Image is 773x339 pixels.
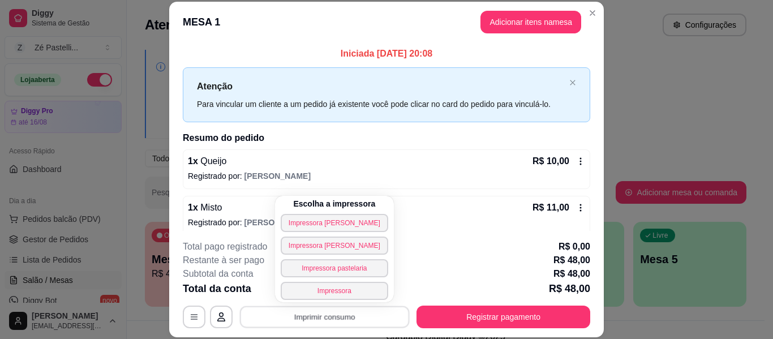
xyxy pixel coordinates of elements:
[240,306,410,328] button: Imprimir consumo
[183,131,590,145] h2: Resumo do pedido
[553,267,590,281] p: R$ 48,00
[183,254,264,267] p: Restante à ser pago
[583,4,602,22] button: Close
[169,2,604,42] header: MESA 1
[244,171,311,181] span: [PERSON_NAME]
[480,11,581,33] button: Adicionar itens namesa
[197,98,565,110] div: Para vincular um cliente a um pedido já existente você pode clicar no card do pedido para vinculá...
[293,198,375,209] h4: Escolha a impressora
[416,306,590,328] button: Registrar pagamento
[188,217,585,228] p: Registrado por:
[281,282,388,300] button: Impressora
[183,281,251,297] p: Total da conta
[281,214,388,232] button: Impressora [PERSON_NAME]
[197,79,565,93] p: Atenção
[569,79,576,87] button: close
[244,218,311,227] span: [PERSON_NAME]
[532,201,569,214] p: R$ 11,00
[188,155,227,168] p: 1 x
[183,267,254,281] p: Subtotal da conta
[198,156,227,166] span: Queijo
[281,237,388,255] button: Impressora [PERSON_NAME]
[188,170,585,182] p: Registrado por:
[183,47,590,61] p: Iniciada [DATE] 20:08
[188,201,222,214] p: 1 x
[198,203,222,212] span: Misto
[553,254,590,267] p: R$ 48,00
[549,281,590,297] p: R$ 48,00
[281,259,388,277] button: Impressora pastelaria
[559,240,590,254] p: R$ 0,00
[532,155,569,168] p: R$ 10,00
[569,79,576,86] span: close
[183,240,267,254] p: Total pago registrado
